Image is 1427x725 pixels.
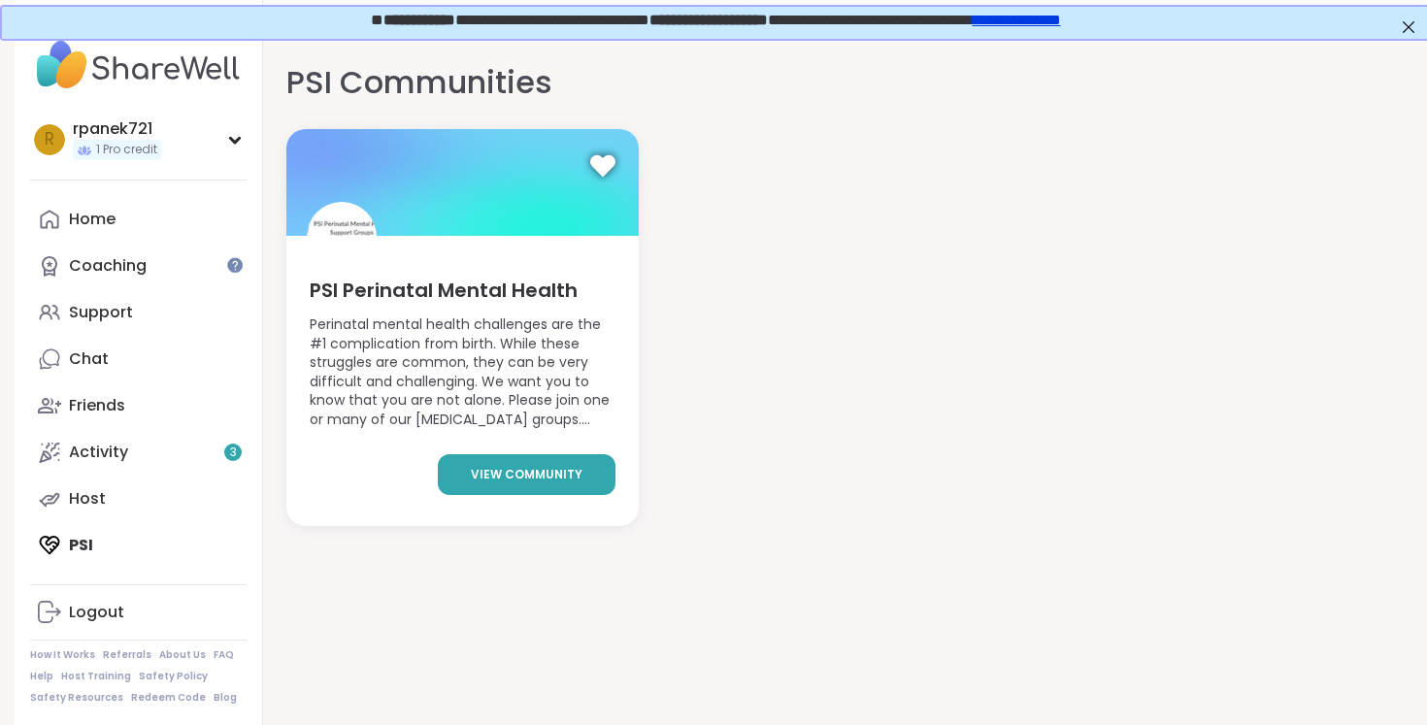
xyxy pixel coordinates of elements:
div: Chat [69,348,109,370]
h1: PSI Communities [286,59,552,106]
a: How It Works [30,648,95,662]
a: Logout [30,589,247,636]
a: Safety Resources [30,691,123,705]
iframe: Spotlight [227,257,243,273]
a: Chat [30,336,247,382]
div: Home [69,209,116,230]
img: ShareWell Nav Logo [30,31,247,99]
a: Friends [30,382,247,429]
a: Blog [214,691,237,705]
span: 3 [230,445,237,461]
a: Safety Policy [139,670,208,683]
span: Perinatal mental health challenges are the #1 complication from birth. While these struggles are ... [310,315,615,431]
img: PSI Perinatal Mental Health [286,129,639,236]
div: Activity [69,442,128,463]
a: Support [30,289,247,336]
a: About Us [159,648,206,662]
a: Host [30,476,247,522]
a: Activity3 [30,429,247,476]
span: view community [471,466,582,483]
div: Support [69,302,133,323]
a: Help [30,670,53,683]
span: 1 Pro credit [96,142,157,158]
a: Redeem Code [131,691,206,705]
span: r [45,127,54,152]
a: Referrals [103,648,151,662]
a: Home [30,196,247,243]
img: PSI Perinatal Mental Health [307,202,377,272]
div: Coaching [69,255,147,277]
a: Host Training [61,670,131,683]
a: FAQ [214,648,234,662]
a: Coaching [30,243,247,289]
span: PSI Perinatal Mental Health [310,277,578,304]
div: Logout [69,602,124,623]
a: view community [438,454,615,495]
div: Host [69,488,106,510]
div: Friends [69,395,125,416]
div: rpanek721 [73,118,161,140]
